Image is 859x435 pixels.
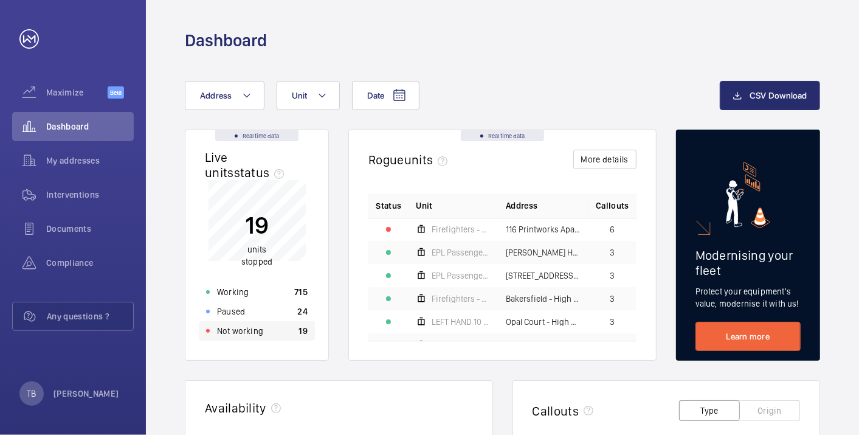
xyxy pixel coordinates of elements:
[610,318,615,326] span: 3
[185,29,267,52] h1: Dashboard
[432,318,491,326] span: LEFT HAND 10 Floors Machine Roomless
[292,91,308,100] span: Unit
[27,388,36,400] p: TB
[416,200,432,212] span: Unit
[241,244,272,268] p: units
[368,152,452,167] h2: Rogue
[610,271,615,280] span: 3
[234,165,289,180] span: status
[46,86,108,99] span: Maximize
[53,388,119,400] p: [PERSON_NAME]
[200,91,232,100] span: Address
[726,162,770,228] img: marketing-card.svg
[217,286,249,298] p: Working
[277,81,340,110] button: Unit
[205,400,266,416] h2: Availability
[205,150,289,180] h2: Live units
[376,200,401,212] p: Status
[679,400,740,421] button: Type
[404,152,453,167] span: units
[47,310,133,322] span: Any questions ?
[298,305,308,318] p: 24
[432,271,491,280] span: EPL Passenger Lift 19b
[739,400,800,421] button: Origin
[217,325,263,337] p: Not working
[695,248,801,278] h2: Modernising your fleet
[506,200,537,212] span: Address
[185,81,264,110] button: Address
[432,294,491,303] span: Firefighters - EPL Passenger Lift No 2
[695,285,801,310] p: Protect your equipment's value, modernise it with us!
[573,150,636,169] button: More details
[506,271,581,280] span: [STREET_ADDRESS][PERSON_NAME][PERSON_NAME]
[695,322,801,351] a: Learn more
[294,286,308,298] p: 715
[299,325,308,337] p: 19
[46,155,134,167] span: My addresses
[46,120,134,133] span: Dashboard
[596,200,629,212] span: Callouts
[46,257,134,269] span: Compliance
[506,225,581,234] span: 116 Printworks Apartments Flats 1-65 - High Risk Building - 116 Printworks Apartments Flats 1-65
[610,225,615,234] span: 6
[610,294,615,303] span: 3
[215,130,298,141] div: Real time data
[461,130,544,141] div: Real time data
[720,81,820,110] button: CSV Download
[46,189,134,201] span: Interventions
[750,91,807,100] span: CSV Download
[506,294,581,303] span: Bakersfield - High Risk Building - [GEOGRAPHIC_DATA]
[533,403,579,419] h2: Callouts
[367,91,385,100] span: Date
[432,225,491,234] span: Firefighters - EPL Flats 1-65 No 1
[506,248,581,257] span: [PERSON_NAME] House - High Risk Building - [PERSON_NAME][GEOGRAPHIC_DATA]
[241,257,272,267] span: stopped
[108,86,124,99] span: Beta
[46,223,134,235] span: Documents
[352,81,419,110] button: Date
[610,248,615,257] span: 3
[506,318,581,326] span: Opal Court - High Risk Building - Opal Court
[241,211,272,241] p: 19
[217,305,245,318] p: Paused
[432,248,491,257] span: EPL Passenger Lift No 1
